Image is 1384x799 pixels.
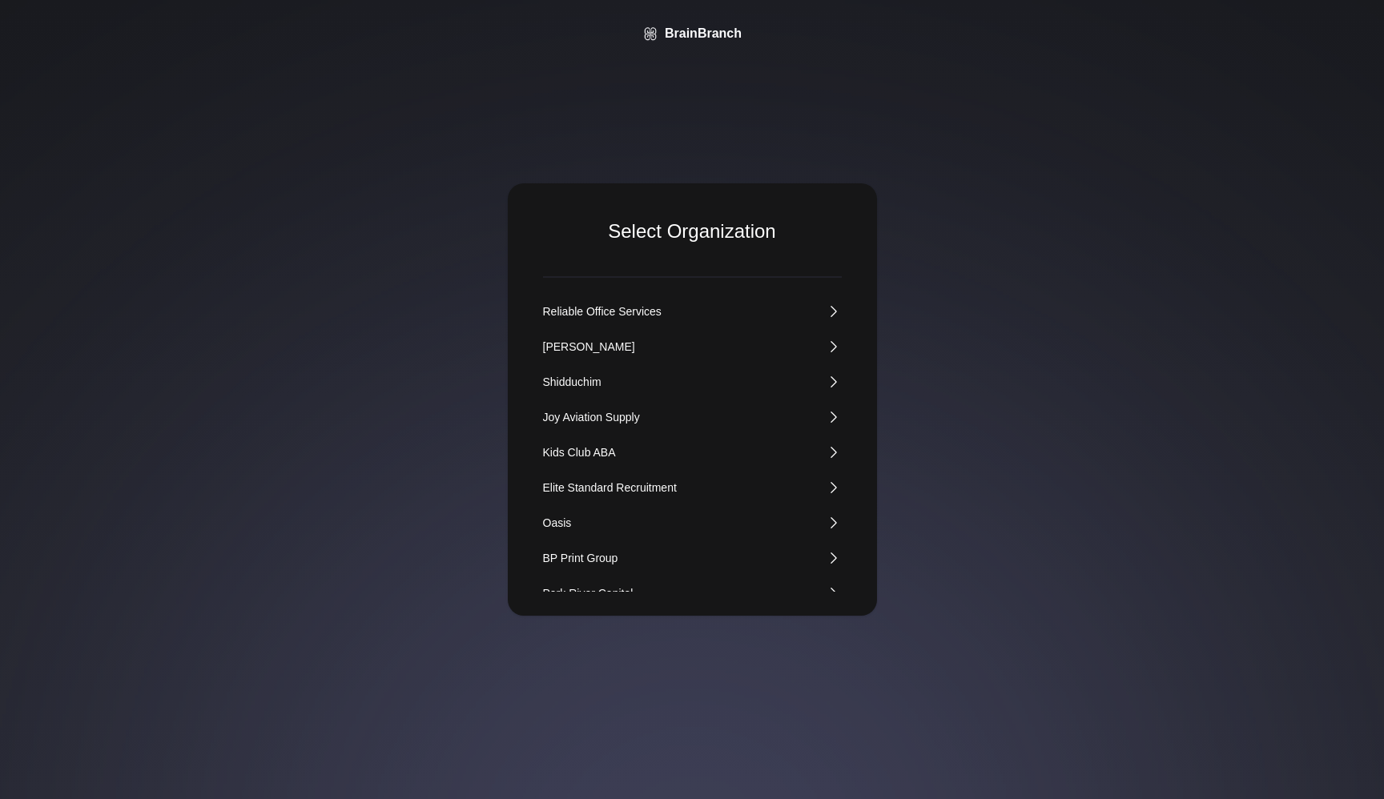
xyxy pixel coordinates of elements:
div: Oasis [543,515,572,531]
div: [PERSON_NAME] [543,339,635,355]
a: Park River Capital [543,585,842,601]
div: Park River Capital [543,585,634,601]
a: Shidduchim [543,374,842,390]
div: Shidduchim [543,374,601,390]
a: BP Print Group [543,550,842,566]
div: Reliable Office Services [543,303,662,319]
a: Joy Aviation Supply [543,409,842,425]
div: Kids Club ABA [543,444,616,460]
a: [PERSON_NAME] [543,339,842,355]
a: Kids Club ABA [543,444,842,460]
div: Elite Standard Recruitment [543,480,677,496]
img: BrainBranch Logo [642,26,658,42]
div: BrainBranch [665,26,742,42]
a: Oasis [543,515,842,531]
div: Joy Aviation Supply [543,409,640,425]
a: Reliable Office Services [543,303,842,319]
div: Select Organization [543,219,842,244]
a: Elite Standard Recruitment [543,480,842,496]
div: BP Print Group [543,550,618,566]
